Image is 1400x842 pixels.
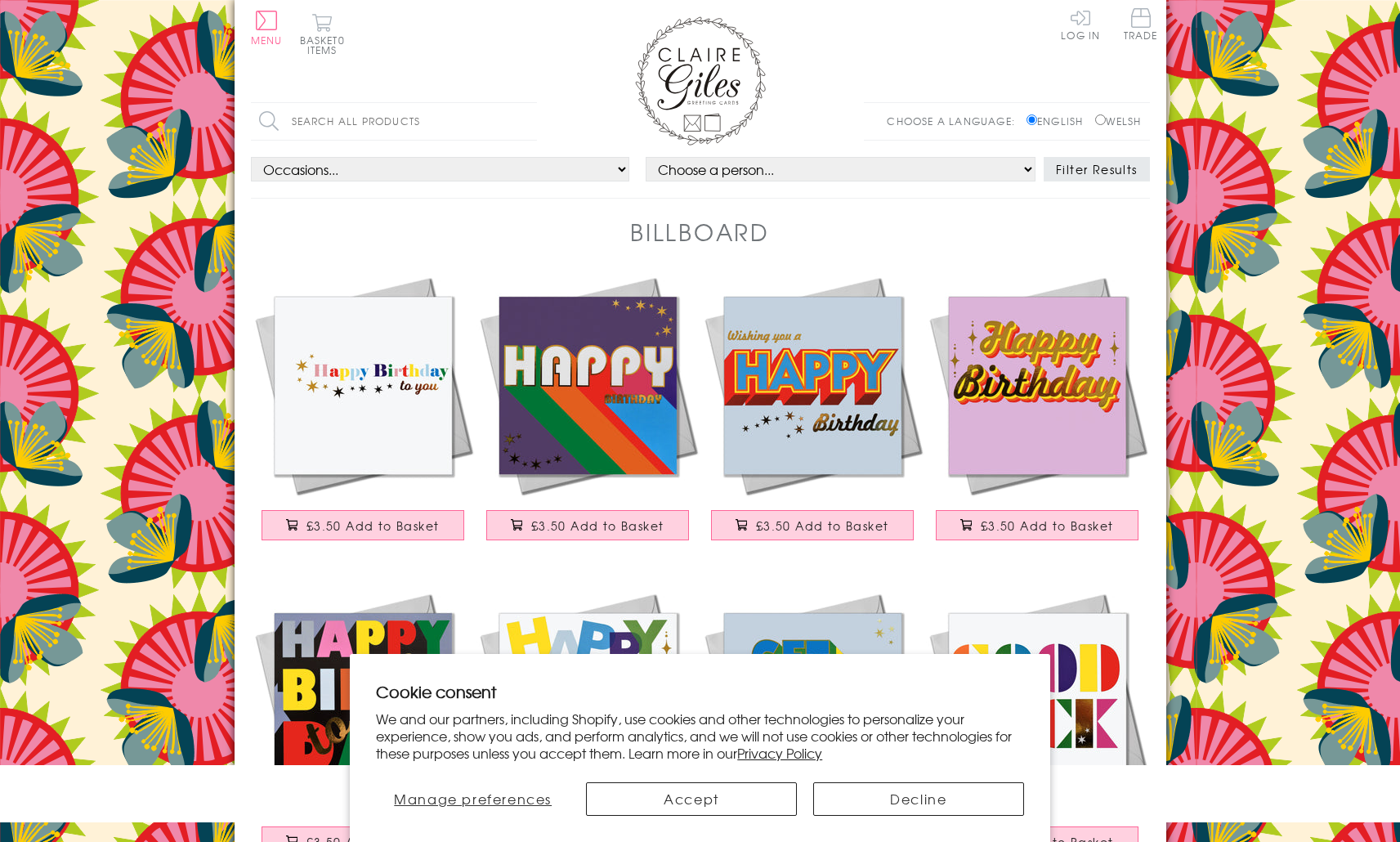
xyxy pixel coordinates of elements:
img: Birthday Card, Wishing you a Happy Birthday, Block letters, with gold foil [700,273,925,498]
img: Birthday Card, Happy Birthday to you, Block of letters, with gold foil [251,589,476,814]
img: Birthday Card, Happy Birthday, Pink background and stars, with gold foil [925,273,1150,498]
a: Birthday Card, Happy Birthday to You, Rainbow colours, with gold foil £3.50 Add to Basket [251,273,476,557]
button: Basket0 items [300,13,345,55]
button: Manage preferences [376,782,570,816]
a: Birthday Card, Happy Birthday, Pink background and stars, with gold foil £3.50 Add to Basket [925,273,1150,557]
img: Get Well Card, Rainbow block letters and stars, with gold foil [700,589,925,814]
button: £3.50 Add to Basket [711,510,914,540]
a: Birthday Card, Happy Birthday, Rainbow colours, with gold foil £3.50 Add to Basket [476,273,700,557]
img: Birthday Card, Happy Birthday, Rainbow colours, with gold foil [476,273,700,498]
img: Claire Giles Greetings Cards [635,16,766,146]
span: Menu [251,33,283,47]
img: Good Luck Card, Rainbow stencil letters, with gold foil [925,589,1150,814]
button: £3.50 Add to Basket [262,510,464,540]
a: Log In [1061,8,1100,40]
span: £3.50 Add to Basket [756,517,889,534]
span: £3.50 Add to Basket [306,517,440,534]
span: Manage preferences [394,789,552,808]
input: Search [521,103,537,140]
span: Trade [1124,8,1158,40]
button: Accept [586,782,797,816]
img: Birthday Card, Happy Birthday to You, Rainbow colours, with gold foil [251,273,476,498]
label: English [1027,114,1091,128]
span: 0 items [307,33,345,57]
span: £3.50 Add to Basket [981,517,1114,534]
label: Welsh [1095,114,1142,128]
input: Search all products [251,103,537,140]
span: £3.50 Add to Basket [531,517,664,534]
a: Birthday Card, Wishing you a Happy Birthday, Block letters, with gold foil £3.50 Add to Basket [700,273,925,557]
a: Trade [1124,8,1158,43]
p: We and our partners, including Shopify, use cookies and other technologies to personalize your ex... [376,710,1024,761]
button: £3.50 Add to Basket [936,510,1138,540]
button: £3.50 Add to Basket [486,510,689,540]
button: Filter Results [1044,157,1150,181]
p: Choose a language: [887,114,1023,128]
button: Decline [813,782,1024,816]
button: Menu [251,11,283,45]
img: Birthday Card, Scattered letters with stars and gold foil [476,589,700,814]
input: English [1027,114,1037,125]
h1: Billboard [630,215,770,249]
a: Privacy Policy [737,743,822,763]
h2: Cookie consent [376,680,1024,703]
input: Welsh [1095,114,1106,125]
